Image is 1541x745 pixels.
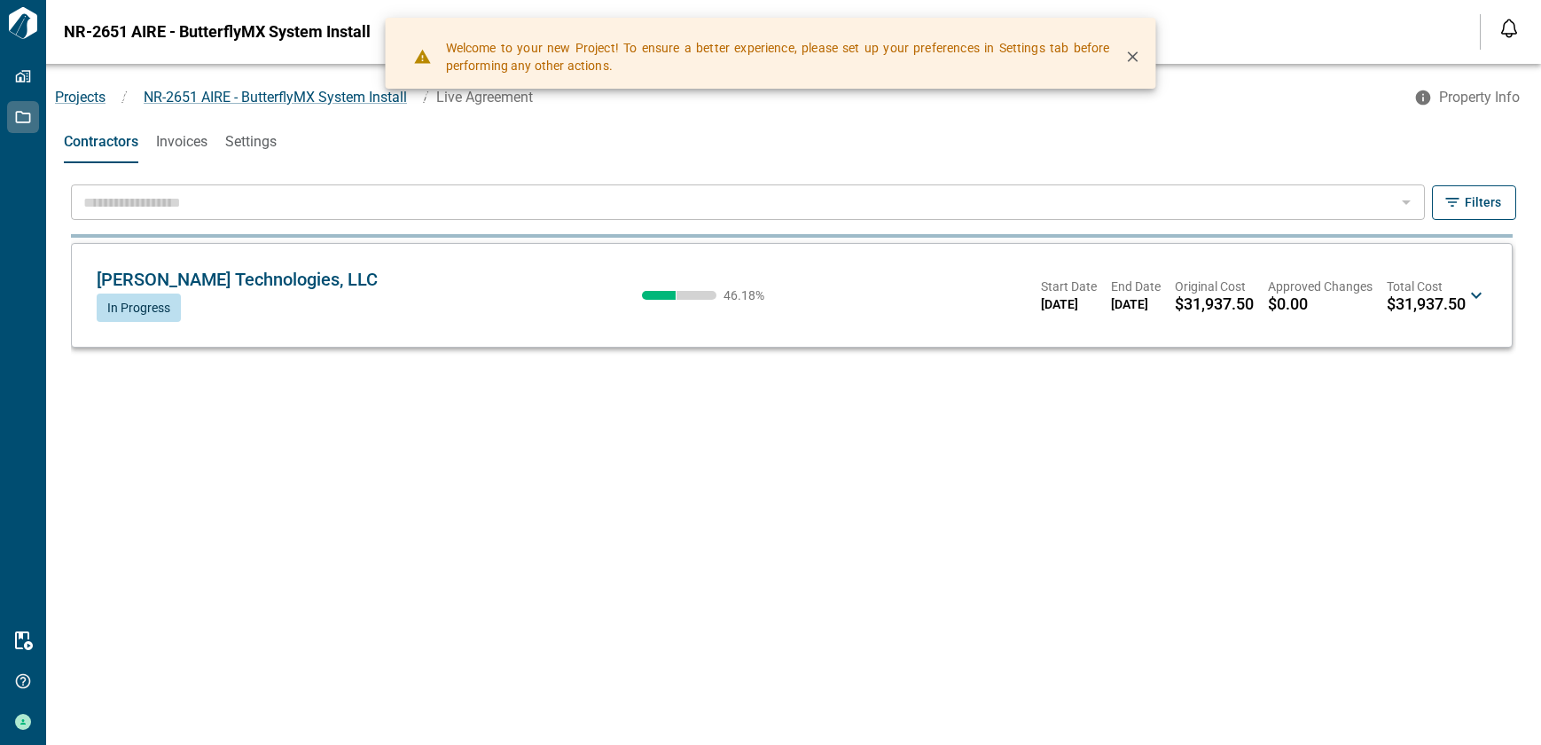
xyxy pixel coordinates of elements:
nav: breadcrumb [46,87,1404,108]
span: Settings [225,133,277,151]
div: [PERSON_NAME] Technologies, LLCIn Progress46.18%Start Date[DATE]End Date[DATE]Original Cost$31,93... [90,258,1494,333]
span: $31,937.50 [1387,295,1466,313]
span: $31,937.50 [1175,295,1254,313]
span: Live Agreement [436,89,533,106]
span: [DATE] [1041,295,1097,313]
span: In Progress [107,301,170,315]
span: NR-2651 AIRE - ButterflyMX System Install [64,23,371,41]
div: base tabs [46,121,1541,163]
span: 46.18 % [724,289,777,302]
span: Original Cost [1175,278,1254,295]
button: Filters [1432,185,1516,220]
span: Invoices [156,133,207,151]
button: Open notification feed [1495,14,1523,43]
span: End Date [1111,278,1161,295]
span: NR-2651 AIRE - ButterflyMX System Install [144,89,407,106]
span: Filters [1465,193,1501,211]
span: [DATE] [1111,295,1161,313]
button: Property Info [1404,82,1534,114]
span: Start Date [1041,278,1097,295]
span: Contractors [64,133,138,151]
a: Projects [55,89,106,106]
span: Welcome to your new Project! To ensure a better experience, please set up your preferences in Set... [446,39,1110,74]
span: Total Cost [1387,278,1466,295]
span: $0.00 [1268,295,1308,313]
iframe: Intercom live chat [1481,685,1523,727]
span: Property Info [1439,89,1520,106]
span: [PERSON_NAME] Technologies, LLC [97,269,378,290]
span: Approved Changes [1268,278,1373,295]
